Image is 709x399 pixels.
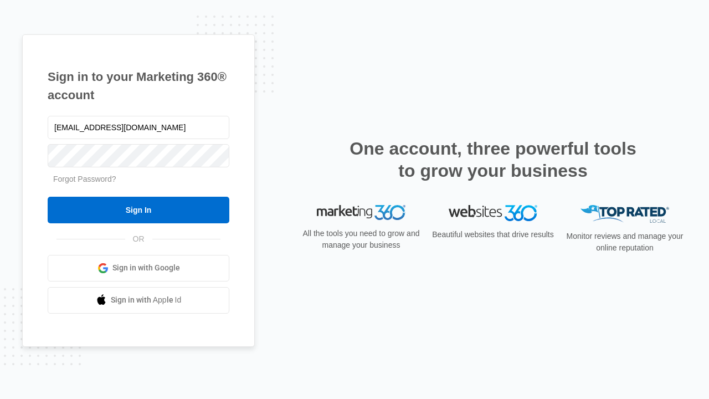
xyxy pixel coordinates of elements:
[580,205,669,223] img: Top Rated Local
[48,287,229,314] a: Sign in with Apple Id
[299,228,423,251] p: All the tools you need to grow and manage your business
[125,233,152,245] span: OR
[431,229,555,241] p: Beautiful websites that drive results
[111,294,182,306] span: Sign in with Apple Id
[317,205,405,221] img: Marketing 360
[112,262,180,274] span: Sign in with Google
[48,255,229,282] a: Sign in with Google
[53,175,116,183] a: Forgot Password?
[48,68,229,104] h1: Sign in to your Marketing 360® account
[563,231,687,254] p: Monitor reviews and manage your online reputation
[449,205,537,221] img: Websites 360
[346,137,640,182] h2: One account, three powerful tools to grow your business
[48,197,229,223] input: Sign In
[48,116,229,139] input: Email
